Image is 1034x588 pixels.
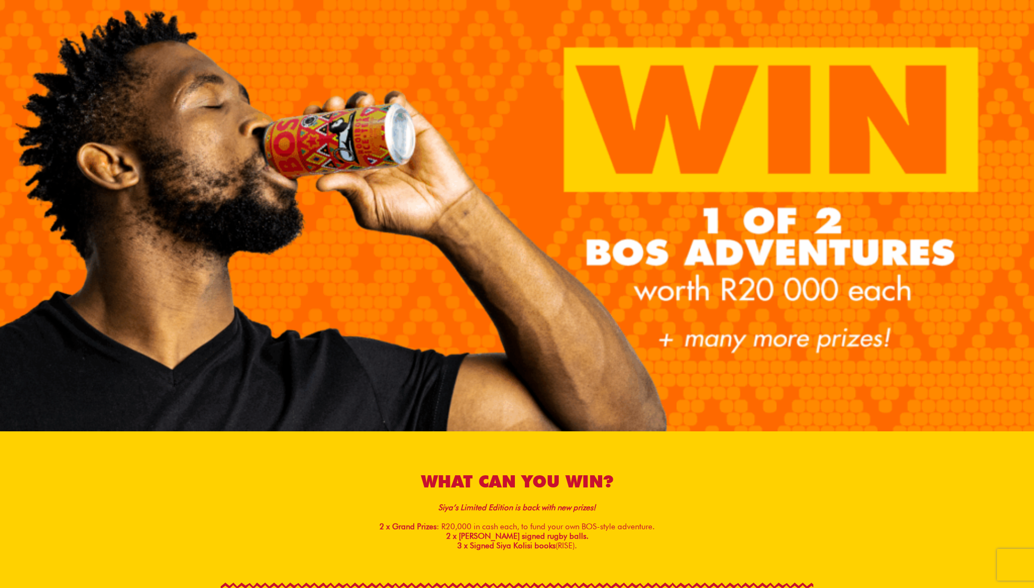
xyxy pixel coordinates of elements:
b: 2 x Grand Prizes [379,503,596,531]
div: : R20,000 in cash each, to fund your own BOS-style adventure. [221,503,813,531]
b: 2 x [PERSON_NAME] signed rugby balls. [446,531,588,541]
h2: WHAT CAN YOU WIN? [221,471,813,493]
b: 3 x Signed Siya Kolisi books [457,541,556,550]
em: Siya’s Limited Edition is back with new prizes! [438,503,596,512]
div: (RISE). [221,541,813,550]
